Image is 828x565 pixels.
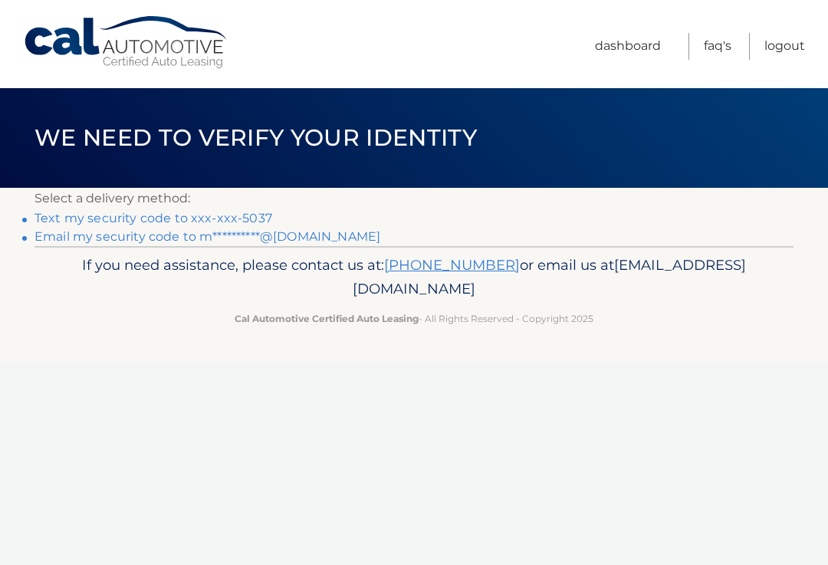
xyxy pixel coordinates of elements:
[34,188,793,209] p: Select a delivery method:
[704,33,731,60] a: FAQ's
[58,253,770,302] p: If you need assistance, please contact us at: or email us at
[595,33,661,60] a: Dashboard
[384,256,520,274] a: [PHONE_NUMBER]
[23,15,230,70] a: Cal Automotive
[34,229,380,244] a: Email my security code to m**********@[DOMAIN_NAME]
[34,211,272,225] a: Text my security code to xxx-xxx-5037
[34,123,477,152] span: We need to verify your identity
[235,313,419,324] strong: Cal Automotive Certified Auto Leasing
[58,310,770,327] p: - All Rights Reserved - Copyright 2025
[764,33,805,60] a: Logout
